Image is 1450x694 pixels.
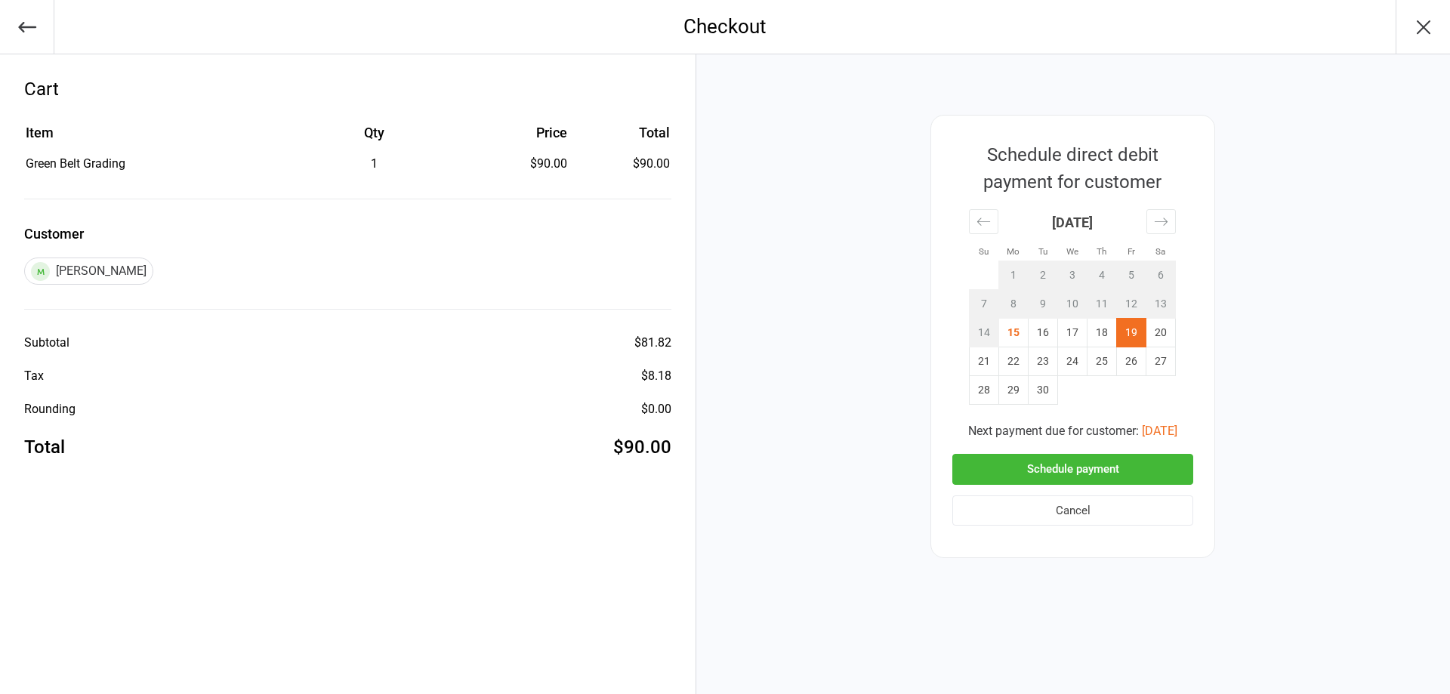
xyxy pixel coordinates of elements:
strong: [DATE] [1052,214,1093,230]
div: Rounding [24,400,76,418]
div: Schedule direct debit payment for customer [952,141,1192,196]
td: Wednesday, September 24, 2025 [1058,347,1087,376]
td: Selected. Friday, September 19, 2025 [1117,319,1146,347]
td: Not available. Saturday, September 13, 2025 [1146,290,1176,319]
div: Tax [24,367,44,385]
div: Move backward to switch to the previous month. [969,209,998,234]
div: Move forward to switch to the next month. [1146,209,1176,234]
td: Not available. Tuesday, September 2, 2025 [1029,261,1058,290]
small: Sa [1155,246,1165,257]
td: Not available. Wednesday, September 10, 2025 [1058,290,1087,319]
td: Not available. Saturday, September 6, 2025 [1146,261,1176,290]
td: Sunday, September 21, 2025 [970,347,999,376]
span: Green Belt Grading [26,156,125,171]
small: We [1066,246,1078,257]
td: Monday, September 22, 2025 [999,347,1029,376]
td: Wednesday, September 17, 2025 [1058,319,1087,347]
td: Tuesday, September 23, 2025 [1029,347,1058,376]
td: Friday, September 26, 2025 [1117,347,1146,376]
th: Total [573,122,669,153]
td: Tuesday, September 30, 2025 [1029,376,1058,405]
td: Not available. Sunday, September 14, 2025 [970,319,999,347]
div: $8.18 [641,367,671,385]
div: Price [464,122,568,143]
small: Tu [1038,246,1047,257]
div: Subtotal [24,334,69,352]
small: Fr [1128,246,1135,257]
td: Not available. Monday, September 1, 2025 [999,261,1029,290]
div: Total [24,433,65,461]
td: Not available. Tuesday, September 9, 2025 [1029,290,1058,319]
div: $90.00 [464,155,568,173]
td: Thursday, September 25, 2025 [1087,347,1117,376]
td: Tuesday, September 16, 2025 [1029,319,1058,347]
div: Cart [24,76,671,103]
button: Cancel [952,495,1193,526]
td: $90.00 [573,155,669,173]
div: $0.00 [641,400,671,418]
div: [PERSON_NAME] [24,258,153,285]
td: Saturday, September 20, 2025 [1146,319,1176,347]
small: Th [1097,246,1106,257]
button: Schedule payment [952,454,1193,485]
td: Not available. Thursday, September 4, 2025 [1087,261,1117,290]
div: $81.82 [634,334,671,352]
small: Mo [1007,246,1020,257]
td: Not available. Wednesday, September 3, 2025 [1058,261,1087,290]
label: Customer [24,224,671,244]
td: Thursday, September 18, 2025 [1087,319,1117,347]
td: Not available. Friday, September 5, 2025 [1117,261,1146,290]
td: Saturday, September 27, 2025 [1146,347,1176,376]
th: Qty [286,122,463,153]
div: 1 [286,155,463,173]
th: Item [26,122,285,153]
td: Not available. Monday, September 8, 2025 [999,290,1029,319]
td: Monday, September 29, 2025 [999,376,1029,405]
div: Calendar [952,196,1192,422]
td: Monday, September 15, 2025 [999,319,1029,347]
small: Su [979,246,989,257]
td: Not available. Thursday, September 11, 2025 [1087,290,1117,319]
td: Sunday, September 28, 2025 [970,376,999,405]
div: $90.00 [613,433,671,461]
div: Next payment due for customer: [952,422,1193,440]
button: [DATE] [1142,422,1177,440]
td: Not available. Friday, September 12, 2025 [1117,290,1146,319]
td: Not available. Sunday, September 7, 2025 [970,290,999,319]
